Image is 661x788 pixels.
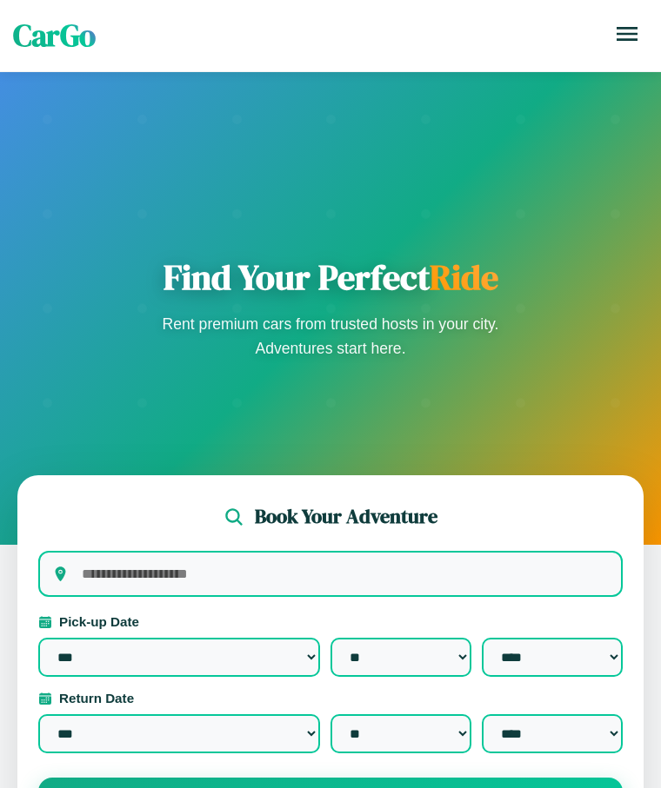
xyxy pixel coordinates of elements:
span: Ride [430,254,498,301]
label: Return Date [38,691,623,705]
h2: Book Your Adventure [255,503,437,530]
span: CarGo [13,15,96,56]
label: Pick-up Date [38,614,623,629]
h1: Find Your Perfect [157,256,504,298]
p: Rent premium cars from trusted hosts in your city. Adventures start here. [157,312,504,361]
